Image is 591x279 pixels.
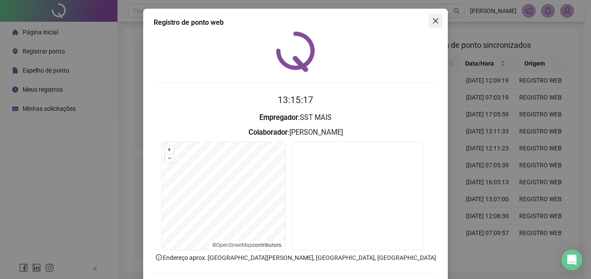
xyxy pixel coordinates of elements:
[165,154,174,163] button: –
[212,242,282,248] li: © contributors.
[276,31,315,72] img: QRPoint
[155,253,163,261] span: info-circle
[154,253,437,262] p: Endereço aprox. : [GEOGRAPHIC_DATA][PERSON_NAME], [GEOGRAPHIC_DATA], [GEOGRAPHIC_DATA]
[561,249,582,270] div: Open Intercom Messenger
[429,14,443,28] button: Close
[278,95,313,105] time: 13:15:17
[154,112,437,123] h3: : SST MAIS
[216,242,252,248] a: OpenStreetMap
[432,17,439,24] span: close
[259,113,298,122] strong: Empregador
[165,146,174,154] button: +
[248,128,288,136] strong: Colaborador
[154,17,437,28] div: Registro de ponto web
[154,127,437,138] h3: : [PERSON_NAME]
